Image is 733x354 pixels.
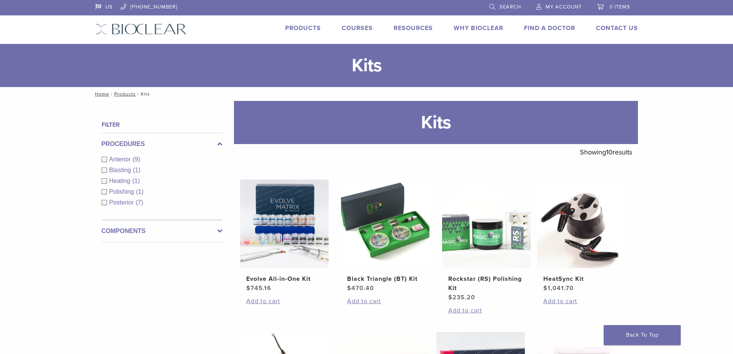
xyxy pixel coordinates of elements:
a: Add to cart: “HeatSync Kit” [543,297,619,306]
a: Find A Doctor [524,24,575,32]
a: Evolve All-in-One KitEvolve All-in-One Kit $745.16 [240,180,329,293]
h2: Evolve All-in-One Kit [246,274,322,284]
a: Back To Top [604,325,681,345]
h2: HeatSync Kit [543,274,619,284]
span: Blasting [109,167,133,173]
span: Heating [109,178,132,184]
span: Search [499,4,521,10]
bdi: 745.16 [246,284,271,292]
a: Contact Us [596,24,638,32]
img: Evolve All-in-One Kit [240,180,329,268]
span: 10 [606,148,613,156]
bdi: 470.40 [347,284,374,292]
span: (1) [133,167,140,173]
a: Courses [342,24,373,32]
a: Products [285,24,321,32]
a: Add to cart: “Evolve All-in-One Kit” [246,297,322,306]
span: / [109,92,114,96]
a: Resources [394,24,433,32]
span: Posterior [109,199,136,206]
h2: Black Triangle (BT) Kit [347,274,423,284]
span: (9) [133,156,140,163]
span: My Account [546,4,582,10]
a: Why Bioclear [454,24,503,32]
img: Black Triangle (BT) Kit [341,180,429,268]
a: Add to cart: “Rockstar (RS) Polishing Kit” [448,306,524,315]
a: Rockstar (RS) Polishing KitRockstar (RS) Polishing Kit $235.20 [442,180,531,302]
p: Showing results [580,144,632,160]
h2: Rockstar (RS) Polishing Kit [448,274,524,293]
a: Products [114,91,136,97]
a: Black Triangle (BT) KitBlack Triangle (BT) Kit $470.40 [341,180,430,293]
span: $ [543,284,548,292]
a: HeatSync KitHeatSync Kit $1,041.70 [537,180,626,293]
span: / [136,92,141,96]
h4: Filter [102,120,222,129]
nav: Kits [90,87,644,101]
span: $ [448,294,452,301]
span: (7) [136,199,144,206]
span: (1) [132,178,140,184]
bdi: 1,041.70 [543,284,574,292]
a: Add to cart: “Black Triangle (BT) Kit” [347,297,423,306]
span: $ [347,284,351,292]
img: Rockstar (RS) Polishing Kit [442,180,531,268]
a: Home [93,91,109,97]
img: HeatSync Kit [537,180,626,268]
span: Anterior [109,156,133,163]
img: Bioclear [95,23,187,35]
h1: Kits [234,101,638,144]
label: Procedures [102,139,222,149]
span: Polishing [109,188,136,195]
label: Components [102,226,222,236]
bdi: 235.20 [448,294,475,301]
span: $ [246,284,250,292]
span: (1) [136,188,144,195]
span: 0 items [609,4,630,10]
